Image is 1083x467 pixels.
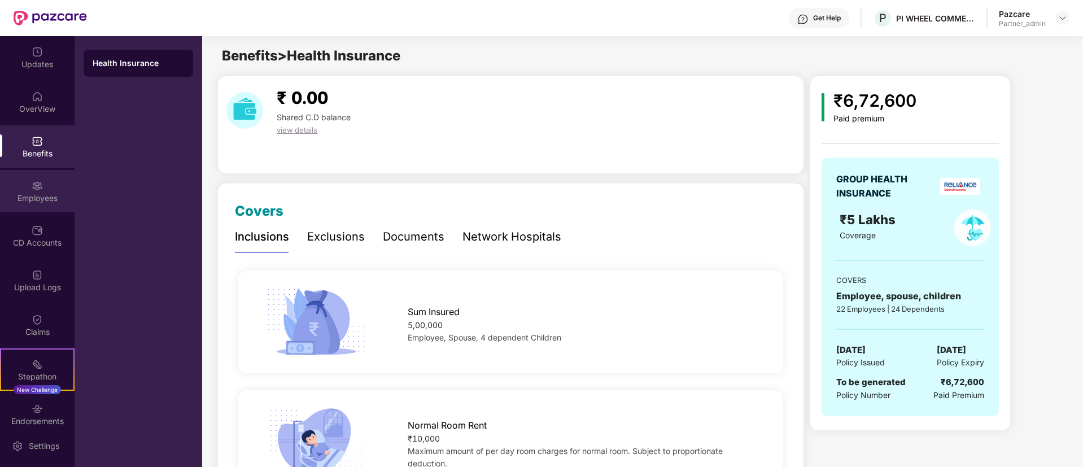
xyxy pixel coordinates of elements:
span: ₹5 Lakhs [840,212,899,227]
div: 22 Employees | 24 Dependents [836,303,984,315]
div: ₹10,000 [408,433,759,445]
div: ₹6,72,600 [833,88,916,114]
span: P [879,11,887,25]
img: svg+xml;base64,PHN2ZyBpZD0iSG9tZSIgeG1sbnM9Imh0dHA6Ly93d3cudzMub3JnLzIwMDAvc3ZnIiB3aWR0aD0iMjAiIG... [32,91,43,102]
div: GROUP HEALTH INSURANCE [836,172,935,200]
div: Get Help [813,14,841,23]
span: Sum Insured [408,305,460,319]
span: Coverage [840,230,876,240]
div: New Challenge [14,385,61,394]
img: icon [822,93,824,121]
div: Exclusions [307,228,365,246]
div: Inclusions [235,228,289,246]
span: Policy Expiry [937,356,984,369]
span: [DATE] [836,343,866,357]
img: svg+xml;base64,PHN2ZyBpZD0iVXBsb2FkX0xvZ3MiIGRhdGEtbmFtZT0iVXBsb2FkIExvZ3MiIHhtbG5zPSJodHRwOi8vd3... [32,269,43,281]
span: To be generated [836,377,906,387]
img: svg+xml;base64,PHN2ZyBpZD0iQmVuZWZpdHMiIHhtbG5zPSJodHRwOi8vd3d3LnczLm9yZy8yMDAwL3N2ZyIgd2lkdGg9Ij... [32,136,43,147]
div: 5,00,000 [408,319,759,331]
div: Paid premium [833,114,916,124]
div: Partner_admin [999,19,1046,28]
span: Employee, Spouse, 4 dependent Children [408,333,561,342]
div: COVERS [836,274,984,286]
span: view details [277,125,317,134]
div: Documents [383,228,444,246]
img: svg+xml;base64,PHN2ZyBpZD0iRHJvcGRvd24tMzJ4MzIiIHhtbG5zPSJodHRwOi8vd3d3LnczLm9yZy8yMDAwL3N2ZyIgd2... [1058,14,1067,23]
img: icon [263,285,369,359]
img: svg+xml;base64,PHN2ZyBpZD0iRW1wbG95ZWVzIiB4bWxucz0iaHR0cDovL3d3dy53My5vcmcvMjAwMC9zdmciIHdpZHRoPS... [32,180,43,191]
span: Policy Issued [836,356,885,369]
div: PI WHEEL COMMERCE PRIVATE LIMITED [896,13,975,24]
span: Paid Premium [933,389,984,401]
img: New Pazcare Logo [14,11,87,25]
img: svg+xml;base64,PHN2ZyBpZD0iSGVscC0zMngzMiIgeG1sbnM9Imh0dHA6Ly93d3cudzMub3JnLzIwMDAvc3ZnIiB3aWR0aD... [797,14,809,25]
img: download [226,92,263,129]
img: svg+xml;base64,PHN2ZyBpZD0iQ2xhaW0iIHhtbG5zPSJodHRwOi8vd3d3LnczLm9yZy8yMDAwL3N2ZyIgd2lkdGg9IjIwIi... [32,314,43,325]
span: [DATE] [937,343,966,357]
div: Employee, spouse, children [836,289,984,303]
span: ₹ 0.00 [277,88,328,108]
div: Network Hospitals [462,228,561,246]
img: svg+xml;base64,PHN2ZyBpZD0iU2V0dGluZy0yMHgyMCIgeG1sbnM9Imh0dHA6Ly93d3cudzMub3JnLzIwMDAvc3ZnIiB3aW... [12,440,23,452]
div: Health Insurance [93,58,184,69]
div: Settings [25,440,63,452]
span: Normal Room Rent [408,418,487,433]
span: Covers [235,203,283,219]
div: Stepathon [1,371,73,382]
span: Benefits > Health Insurance [222,47,400,64]
img: svg+xml;base64,PHN2ZyBpZD0iRW5kb3JzZW1lbnRzIiB4bWxucz0iaHR0cDovL3d3dy53My5vcmcvMjAwMC9zdmciIHdpZH... [32,403,43,414]
img: policyIcon [954,210,991,246]
img: svg+xml;base64,PHN2ZyBpZD0iQ0RfQWNjb3VudHMiIGRhdGEtbmFtZT0iQ0QgQWNjb3VudHMiIHhtbG5zPSJodHRwOi8vd3... [32,225,43,236]
img: insurerLogo [940,178,980,195]
img: svg+xml;base64,PHN2ZyB4bWxucz0iaHR0cDovL3d3dy53My5vcmcvMjAwMC9zdmciIHdpZHRoPSIyMSIgaGVpZ2h0PSIyMC... [32,359,43,370]
div: Pazcare [999,8,1046,19]
span: Shared C.D balance [277,112,351,122]
span: Policy Number [836,390,890,400]
div: ₹6,72,600 [941,376,984,389]
img: svg+xml;base64,PHN2ZyBpZD0iVXBkYXRlZCIgeG1sbnM9Imh0dHA6Ly93d3cudzMub3JnLzIwMDAvc3ZnIiB3aWR0aD0iMj... [32,46,43,58]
